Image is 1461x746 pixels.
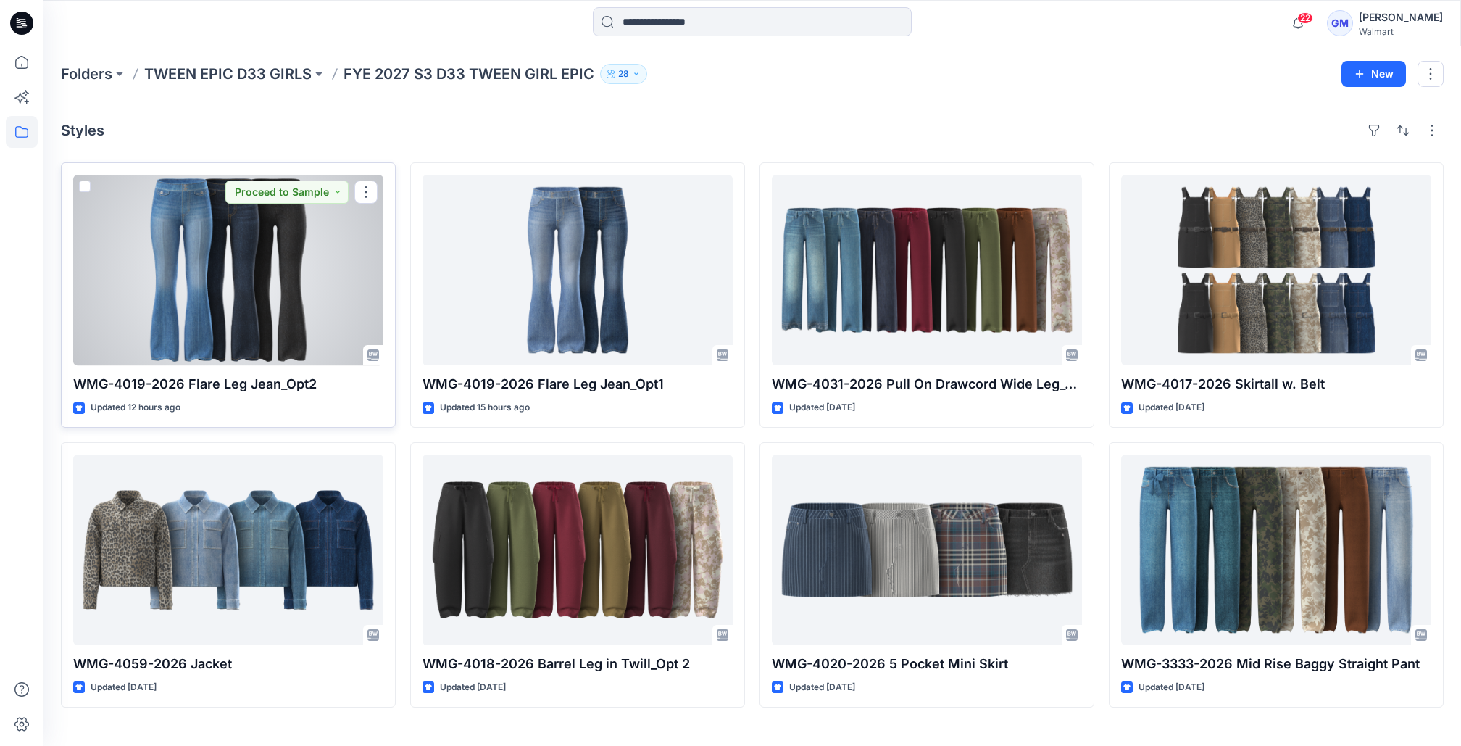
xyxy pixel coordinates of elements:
[423,175,733,365] a: WMG-4019-2026 Flare Leg Jean_Opt1
[789,680,855,695] p: Updated [DATE]
[440,680,506,695] p: Updated [DATE]
[600,64,647,84] button: 28
[1139,680,1204,695] p: Updated [DATE]
[789,400,855,415] p: Updated [DATE]
[423,654,733,674] p: WMG-4018-2026 Barrel Leg in Twill_Opt 2
[73,175,383,365] a: WMG-4019-2026 Flare Leg Jean_Opt2
[1121,654,1431,674] p: WMG-3333-2026 Mid Rise Baggy Straight Pant
[772,455,1082,645] a: WMG-4020-2026 5 Pocket Mini Skirt
[73,374,383,394] p: WMG-4019-2026 Flare Leg Jean_Opt2
[1121,175,1431,365] a: WMG-4017-2026 Skirtall w. Belt
[1327,10,1353,36] div: GM
[440,400,530,415] p: Updated 15 hours ago
[1139,400,1204,415] p: Updated [DATE]
[772,654,1082,674] p: WMG-4020-2026 5 Pocket Mini Skirt
[61,64,112,84] a: Folders
[73,654,383,674] p: WMG-4059-2026 Jacket
[91,680,157,695] p: Updated [DATE]
[61,122,104,139] h4: Styles
[1121,374,1431,394] p: WMG-4017-2026 Skirtall w. Belt
[423,455,733,645] a: WMG-4018-2026 Barrel Leg in Twill_Opt 2
[144,64,312,84] a: TWEEN EPIC D33 GIRLS
[423,374,733,394] p: WMG-4019-2026 Flare Leg Jean_Opt1
[1297,12,1313,24] span: 22
[91,400,180,415] p: Updated 12 hours ago
[618,66,629,82] p: 28
[1121,455,1431,645] a: WMG-3333-2026 Mid Rise Baggy Straight Pant
[344,64,594,84] p: FYE 2027 S3 D33 TWEEN GIRL EPIC
[1341,61,1406,87] button: New
[73,455,383,645] a: WMG-4059-2026 Jacket
[1359,9,1443,26] div: [PERSON_NAME]
[1359,26,1443,37] div: Walmart
[772,374,1082,394] p: WMG-4031-2026 Pull On Drawcord Wide Leg_Opt3
[772,175,1082,365] a: WMG-4031-2026 Pull On Drawcord Wide Leg_Opt3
